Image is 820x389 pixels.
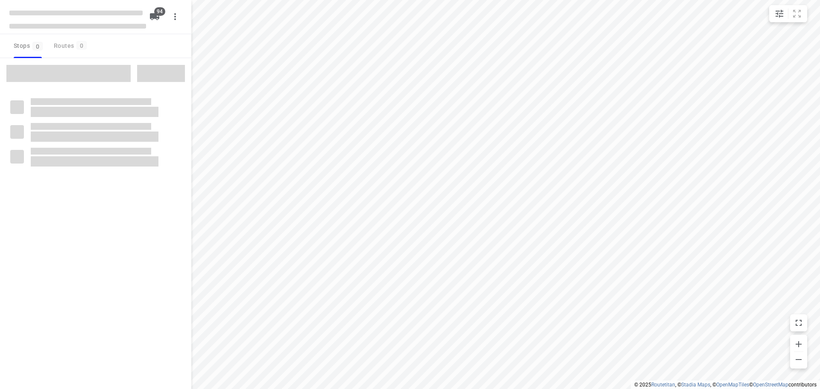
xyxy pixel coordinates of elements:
[634,382,817,388] li: © 2025 , © , © © contributors
[753,382,788,388] a: OpenStreetMap
[651,382,675,388] a: Routetitan
[716,382,749,388] a: OpenMapTiles
[681,382,710,388] a: Stadia Maps
[771,5,788,22] button: Map settings
[769,5,807,22] div: small contained button group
